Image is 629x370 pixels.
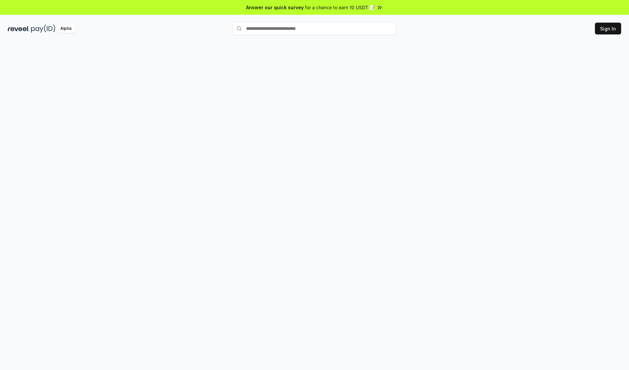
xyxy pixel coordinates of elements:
span: for a chance to earn 10 USDT 📝 [305,4,375,11]
span: Answer our quick survey [246,4,304,11]
img: pay_id [31,25,55,33]
button: Sign In [595,23,621,34]
img: reveel_dark [8,25,30,33]
div: Alpha [57,25,75,33]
